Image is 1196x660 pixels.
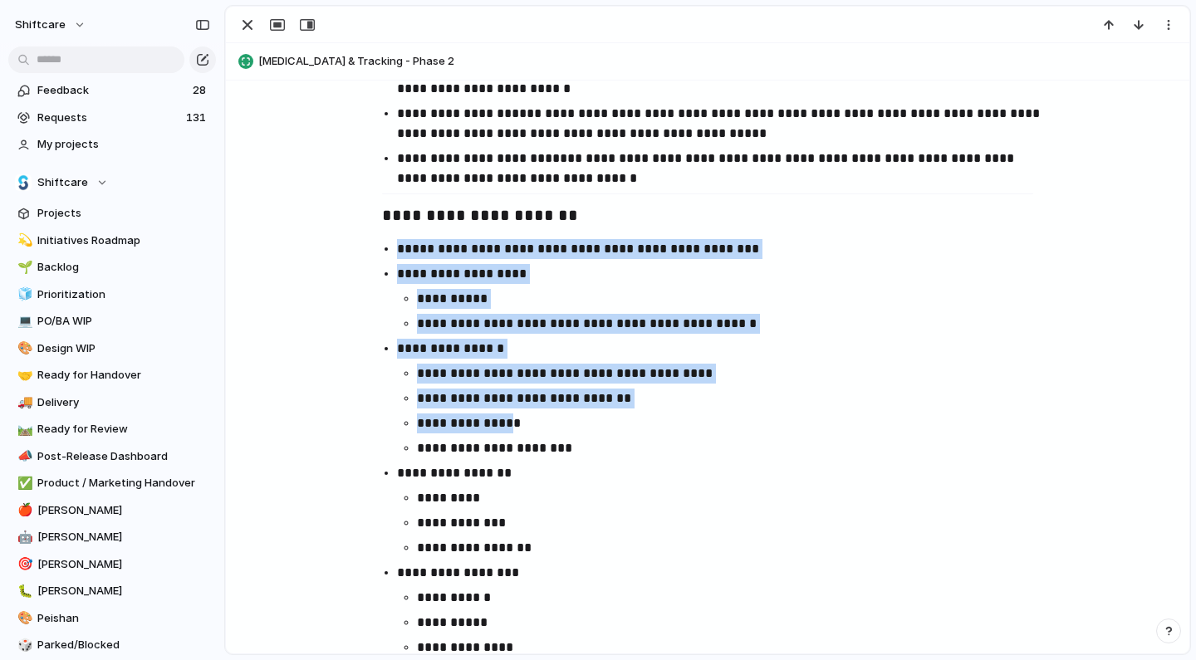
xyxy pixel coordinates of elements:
div: 🤖 [17,528,29,547]
span: [MEDICAL_DATA] & Tracking - Phase 2 [258,53,1182,70]
button: 🤝 [15,367,32,384]
button: [MEDICAL_DATA] & Tracking - Phase 2 [233,48,1182,75]
span: Shiftcare [37,174,88,191]
div: 🎨 [17,339,29,358]
span: [PERSON_NAME] [37,502,210,519]
a: 📣Post-Release Dashboard [8,444,216,469]
button: 🎨 [15,610,32,627]
span: Post-Release Dashboard [37,448,210,465]
div: 🎯 [17,555,29,574]
span: Initiatives Roadmap [37,232,210,249]
button: 💫 [15,232,32,249]
button: 🛤️ [15,421,32,438]
span: [PERSON_NAME] [37,556,210,573]
span: Design WIP [37,340,210,357]
span: 28 [193,82,209,99]
span: shiftcare [15,17,66,33]
span: Delivery [37,394,210,411]
span: Ready for Handover [37,367,210,384]
a: 🎲Parked/Blocked [8,633,216,658]
button: 📣 [15,448,32,465]
a: 🛤️Ready for Review [8,417,216,442]
button: 🌱 [15,259,32,276]
a: 💻PO/BA WIP [8,309,216,334]
button: 🎨 [15,340,32,357]
a: 🐛[PERSON_NAME] [8,579,216,604]
div: 🌱 [17,258,29,277]
div: 🎨 [17,609,29,628]
a: Projects [8,201,216,226]
button: 🐛 [15,583,32,599]
a: 🤖[PERSON_NAME] [8,525,216,550]
div: 🛤️ [17,420,29,439]
a: 🎨Peishan [8,606,216,631]
button: 💻 [15,313,32,330]
button: Shiftcare [8,170,216,195]
button: shiftcare [7,12,95,38]
a: 🤝Ready for Handover [8,363,216,388]
div: 💻 [17,312,29,331]
a: 🎨Design WIP [8,336,216,361]
a: 🚚Delivery [8,390,216,415]
div: 💫 [17,231,29,250]
a: 🌱Backlog [8,255,216,280]
span: Projects [37,205,210,222]
div: 📣 [17,447,29,466]
div: 🐛 [17,582,29,601]
div: 🤝 [17,366,29,385]
span: [PERSON_NAME] [37,529,210,545]
span: Prioritization [37,286,210,303]
button: 🧊 [15,286,32,303]
button: 🎯 [15,556,32,573]
span: [PERSON_NAME] [37,583,210,599]
a: 🎯[PERSON_NAME] [8,552,216,577]
button: 🚚 [15,394,32,411]
div: 🧊 [17,285,29,304]
a: Feedback28 [8,78,216,103]
a: ✅Product / Marketing Handover [8,471,216,496]
a: My projects [8,132,216,157]
div: 🎲 [17,636,29,655]
span: Peishan [37,610,210,627]
a: 💫Initiatives Roadmap [8,228,216,253]
button: ✅ [15,475,32,491]
div: 🍎 [17,501,29,520]
a: 🍎[PERSON_NAME] [8,498,216,523]
div: ✅ [17,474,29,493]
span: Backlog [37,259,210,276]
button: 🍎 [15,502,32,519]
span: Feedback [37,82,188,99]
span: PO/BA WIP [37,313,210,330]
span: Requests [37,110,181,126]
span: Ready for Review [37,421,210,438]
button: 🤖 [15,529,32,545]
span: 131 [186,110,209,126]
button: 🎲 [15,637,32,653]
span: Product / Marketing Handover [37,475,210,491]
span: Parked/Blocked [37,637,210,653]
a: Requests131 [8,105,216,130]
div: 🚚 [17,393,29,412]
span: My projects [37,136,210,153]
a: 🧊Prioritization [8,282,216,307]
